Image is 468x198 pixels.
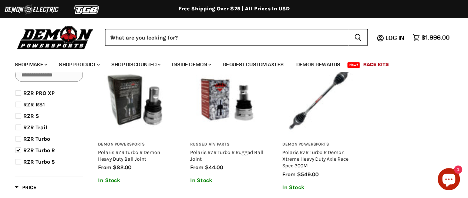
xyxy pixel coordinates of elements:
a: Demon Rewards [291,57,346,72]
h3: Rugged ATV Parts [190,142,264,147]
a: Request Custom Axles [217,57,289,72]
span: RZR S [23,113,39,119]
span: RZR Turbo S [23,158,55,165]
span: $549.00 [297,171,319,178]
a: Race Kits [358,57,394,72]
span: from [98,164,111,171]
img: Demon Electric Logo 2 [4,3,59,17]
a: Shop Product [53,57,104,72]
span: $1,996.00 [421,34,450,41]
span: from [190,164,203,171]
a: Log in [382,34,409,41]
span: $82.00 [113,164,131,171]
a: Polaris RZR Turbo R Demon Xtreme Heavy Duty Axle Race Spec 300M [282,149,349,168]
form: Product [105,29,368,46]
span: from [282,171,296,178]
a: Polaris RZR Turbo R Rugged Ball Joint [190,149,263,162]
h3: Demon Powersports [282,142,356,147]
ul: Main menu [9,54,448,72]
h3: Demon Powersports [98,142,172,147]
span: RZR Trail [23,124,47,131]
a: Inside Demon [166,57,216,72]
span: RZR RS1 [23,101,45,108]
span: RZR Turbo R [23,147,55,154]
a: Polaris RZR Turbo R Demon Heavy Duty Ball Joint [98,149,160,162]
img: Polaris RZR Turbo R Demon Xtreme Heavy Duty Axle Race Spec 300M [282,63,356,136]
p: In Stock [282,184,356,191]
a: Shop Discounted [106,57,165,72]
img: Demon Powersports [15,24,96,50]
button: Search [348,29,368,46]
p: In Stock [98,177,172,184]
inbox-online-store-chat: Shopify online store chat [435,168,462,192]
a: Shop Make [9,57,52,72]
img: Polaris RZR Turbo R Rugged Ball Joint [190,63,264,136]
span: RZR Turbo [23,136,50,142]
input: Search Options [15,68,83,82]
span: New! [347,62,360,68]
input: When autocomplete results are available use up and down arrows to review and enter to select [105,29,348,46]
a: $1,996.00 [409,32,453,43]
img: TGB Logo 2 [59,3,115,17]
button: Filter by Price [15,184,36,193]
img: Polaris RZR Turbo R Demon Heavy Duty Ball Joint [98,63,172,136]
span: $44.00 [205,164,223,171]
span: Log in [385,34,404,41]
span: RZR PRO XP [23,90,55,96]
p: In Stock [190,177,264,184]
span: Price [15,184,36,191]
